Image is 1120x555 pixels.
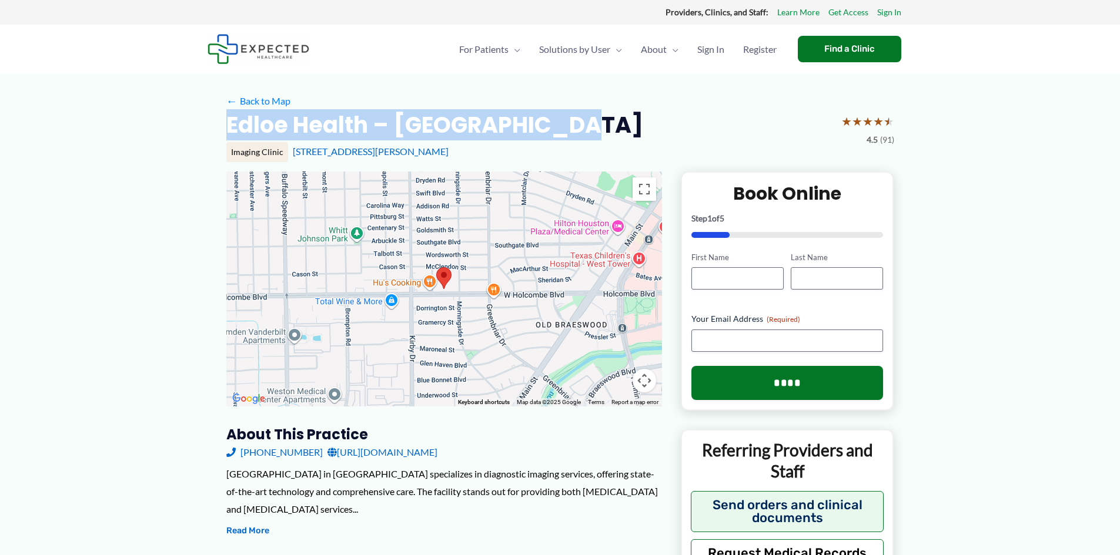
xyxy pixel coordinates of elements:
[828,5,868,20] a: Get Access
[691,214,884,223] p: Step of
[226,92,290,110] a: ←Back to Map
[791,252,883,263] label: Last Name
[229,391,268,406] img: Google
[852,110,862,132] span: ★
[880,132,894,147] span: (91)
[226,110,643,139] h2: Edloe Health – [GEOGRAPHIC_DATA]
[459,29,509,70] span: For Patients
[226,465,662,517] div: [GEOGRAPHIC_DATA] in [GEOGRAPHIC_DATA] specializes in diagnostic imaging services, offering state...
[226,524,269,538] button: Read More
[884,110,894,132] span: ★
[666,7,768,17] strong: Providers, Clinics, and Staff:
[517,399,581,405] span: Map data ©2025 Google
[450,29,530,70] a: For PatientsMenu Toggle
[798,36,901,62] a: Find a Clinic
[777,5,820,20] a: Learn More
[743,29,777,70] span: Register
[641,29,667,70] span: About
[588,399,604,405] a: Terms (opens in new tab)
[691,313,884,325] label: Your Email Address
[226,425,662,443] h3: About this practice
[691,182,884,205] h2: Book Online
[633,369,656,392] button: Map camera controls
[691,491,884,532] button: Send orders and clinical documents
[691,252,784,263] label: First Name
[293,146,449,157] a: [STREET_ADDRESS][PERSON_NAME]
[877,5,901,20] a: Sign In
[458,398,510,406] button: Keyboard shortcuts
[697,29,724,70] span: Sign In
[734,29,786,70] a: Register
[873,110,884,132] span: ★
[667,29,678,70] span: Menu Toggle
[610,29,622,70] span: Menu Toggle
[509,29,520,70] span: Menu Toggle
[226,95,238,106] span: ←
[631,29,688,70] a: AboutMenu Toggle
[530,29,631,70] a: Solutions by UserMenu Toggle
[862,110,873,132] span: ★
[841,110,852,132] span: ★
[691,439,884,482] p: Referring Providers and Staff
[450,29,786,70] nav: Primary Site Navigation
[767,315,800,324] span: (Required)
[229,391,268,406] a: Open this area in Google Maps (opens a new window)
[208,34,309,64] img: Expected Healthcare Logo - side, dark font, small
[539,29,610,70] span: Solutions by User
[633,177,656,201] button: Toggle fullscreen view
[720,213,724,223] span: 5
[226,142,288,162] div: Imaging Clinic
[611,399,658,405] a: Report a map error
[867,132,878,147] span: 4.5
[688,29,734,70] a: Sign In
[707,213,712,223] span: 1
[327,443,437,461] a: [URL][DOMAIN_NAME]
[226,443,323,461] a: [PHONE_NUMBER]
